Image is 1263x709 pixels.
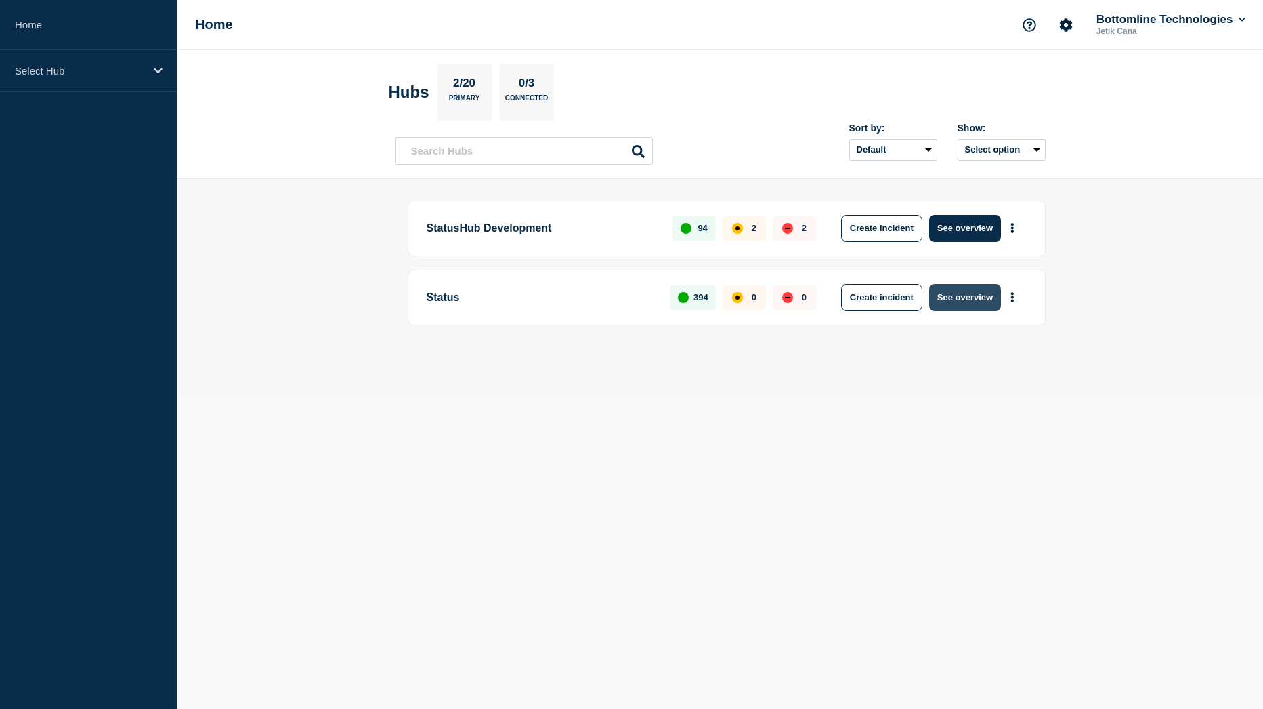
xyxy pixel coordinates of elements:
[802,292,807,302] p: 0
[752,292,756,302] p: 0
[681,223,691,234] div: up
[732,292,743,303] div: affected
[15,65,145,77] p: Select Hub
[1052,11,1080,39] button: Account settings
[782,292,793,303] div: down
[448,77,480,94] p: 2/20
[1094,26,1235,36] p: Jetik Cana
[678,292,689,303] div: up
[958,123,1046,134] div: Show:
[732,223,743,234] div: affected
[395,137,653,165] input: Search Hubs
[1015,11,1044,39] button: Support
[849,123,937,134] div: Sort by:
[693,292,708,302] p: 394
[958,139,1046,161] button: Select option
[802,223,807,233] p: 2
[1004,216,1021,241] button: More actions
[389,83,429,102] h2: Hubs
[195,17,233,33] h1: Home
[841,284,922,311] button: Create incident
[427,284,655,311] p: Status
[929,284,1001,311] button: See overview
[513,77,540,94] p: 0/3
[449,94,480,108] p: Primary
[505,94,548,108] p: Connected
[1094,13,1248,26] button: Bottomline Technologies
[849,139,937,161] select: Sort by
[1004,285,1021,310] button: More actions
[841,215,922,242] button: Create incident
[427,215,658,242] p: StatusHub Development
[752,223,756,233] p: 2
[929,215,1001,242] button: See overview
[698,223,707,233] p: 94
[782,223,793,234] div: down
